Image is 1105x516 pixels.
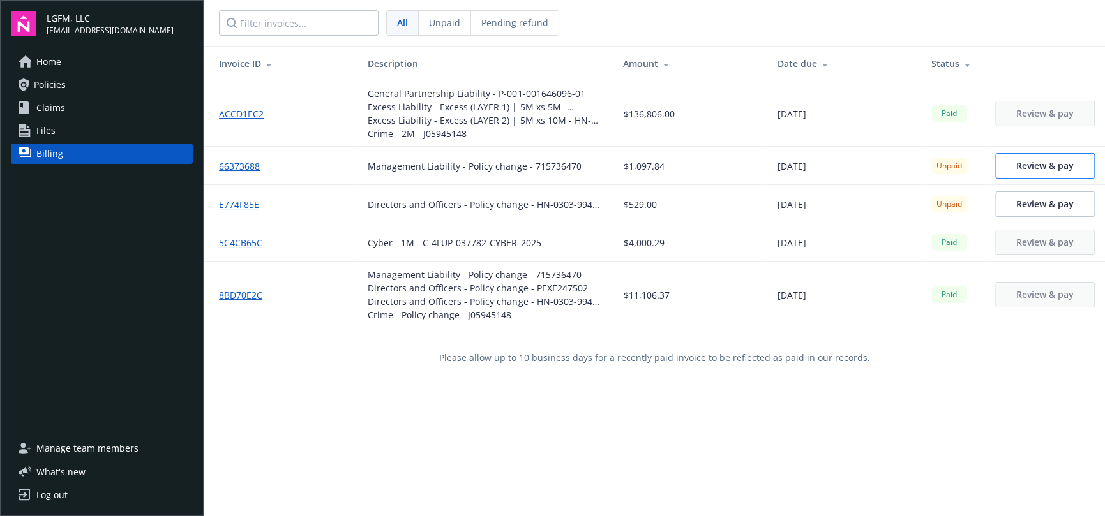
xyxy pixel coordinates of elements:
[219,10,379,36] input: Filter invoices...
[47,25,174,36] span: [EMAIL_ADDRESS][DOMAIN_NAME]
[36,465,86,478] span: What ' s new
[936,237,962,248] span: Paid
[11,52,193,72] a: Home
[368,114,603,127] div: Excess Liability - Excess (LAYER 2) | 5M xs 10M - HN-0303-9941-061325
[623,107,674,121] span: $136,806.00
[778,159,806,173] span: [DATE]
[623,236,664,249] span: $4,000.29
[1016,159,1074,172] span: Review & pay
[481,16,548,29] span: Pending refund
[995,153,1095,179] a: Review & pay
[36,438,139,459] span: Manage team members
[778,107,806,121] span: [DATE]
[368,57,603,70] div: Description
[368,295,603,308] div: Directors and Officers - Policy change - HN-0303-9941-050624
[204,328,1105,387] div: Please allow up to 10 business days for a recently paid invoice to be reflected as paid in our re...
[778,198,806,211] span: [DATE]
[1016,198,1074,210] span: Review & pay
[11,465,106,478] button: What's new
[368,236,541,249] div: Cyber - 1M - C-4LUP-037782-CYBER-2025
[368,127,603,140] div: Crime - 2M - J05945148
[429,16,460,29] span: Unpaid
[36,121,56,141] span: Files
[368,87,603,100] div: General Partnership Liability - P-001-001646096-01
[778,288,806,302] span: [DATE]
[397,16,408,29] span: All
[368,198,603,211] div: Directors and Officers - Policy change - HN-0303-9941-050624
[936,160,962,172] span: Unpaid
[995,282,1095,307] button: Review & pay
[219,159,270,173] a: 66373688
[219,236,273,249] a: 5C4CB65C
[936,198,962,210] span: Unpaid
[931,57,975,70] div: Status
[219,57,347,70] div: Invoice ID
[368,100,603,114] div: Excess Liability - Excess (LAYER 1) | 5M xs 5M - PEXE247502
[11,121,193,141] a: Files
[36,485,68,505] div: Log out
[219,288,273,302] a: 8BD70E2C
[368,308,603,321] div: Crime - Policy change - J05945148
[11,144,193,164] a: Billing
[368,159,581,173] div: Management Liability - Policy change - 715736470
[1016,107,1074,119] span: Review & pay
[11,438,193,459] a: Manage team members
[936,108,962,119] span: Paid
[778,57,911,70] div: Date due
[368,281,603,295] div: Directors and Officers - Policy change - PEXE247502
[995,230,1095,255] button: Review & pay
[11,75,193,95] a: Policies
[219,198,269,211] a: E774F85E
[623,57,756,70] div: Amount
[368,268,603,281] div: Management Liability - Policy change - 715736470
[47,11,174,25] span: LGFM, LLC
[995,101,1095,126] button: Review & pay
[11,98,193,118] a: Claims
[1016,288,1074,300] span: Review & pay
[623,159,664,173] span: $1,097.84
[34,75,66,95] span: Policies
[1016,236,1074,248] span: Review & pay
[36,98,65,118] span: Claims
[778,236,806,249] span: [DATE]
[11,11,36,36] img: navigator-logo.svg
[36,52,61,72] span: Home
[995,191,1095,217] a: Review & pay
[219,107,274,121] a: ACCD1EC2
[623,198,656,211] span: $529.00
[36,144,63,164] span: Billing
[936,289,962,300] span: Paid
[623,288,669,302] span: $11,106.37
[47,11,193,36] button: LGFM, LLC[EMAIL_ADDRESS][DOMAIN_NAME]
